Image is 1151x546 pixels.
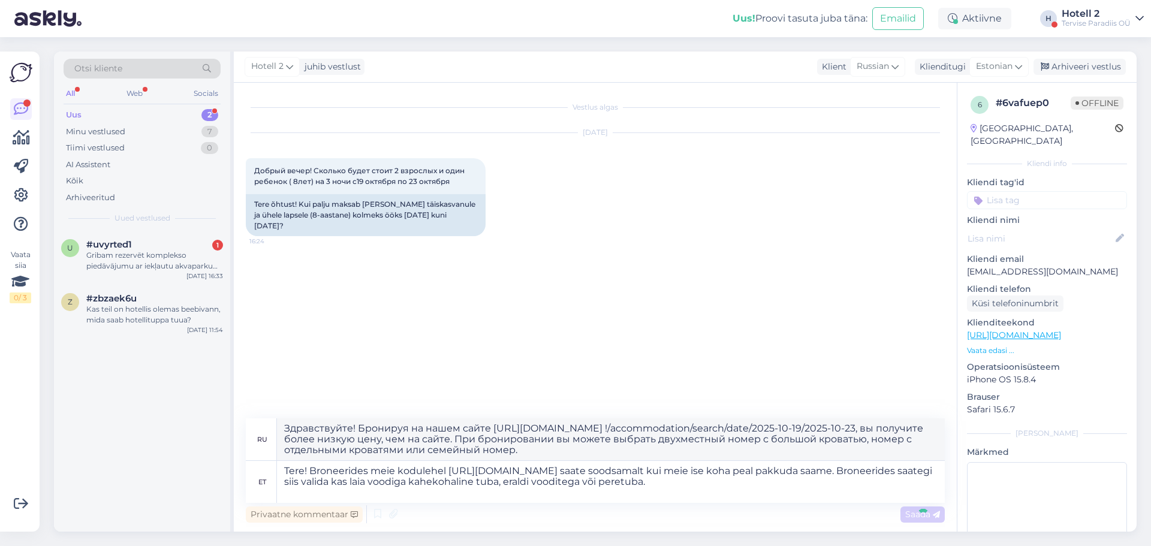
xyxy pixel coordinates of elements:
p: Märkmed [967,446,1127,458]
span: #uvyrted1 [86,239,132,250]
div: # 6vafuep0 [996,96,1071,110]
p: Vaata edasi ... [967,345,1127,356]
span: 16:24 [249,237,294,246]
p: Kliendi email [967,253,1127,266]
div: Küsi telefoninumbrit [967,295,1063,312]
div: Aktiivne [938,8,1011,29]
div: Socials [191,86,221,101]
p: Brauser [967,391,1127,403]
div: Minu vestlused [66,126,125,138]
a: Hotell 2Tervise Paradiis OÜ [1062,9,1144,28]
div: Vaata siia [10,249,31,303]
div: [DATE] 11:54 [187,325,223,334]
div: [DATE] [246,127,945,138]
p: Kliendi nimi [967,214,1127,227]
button: Emailid [872,7,924,30]
div: All [64,86,77,101]
span: Offline [1071,96,1123,110]
div: Hotell 2 [1062,9,1131,19]
div: Kliendi info [967,158,1127,169]
p: Operatsioonisüsteem [967,361,1127,373]
p: [EMAIL_ADDRESS][DOMAIN_NAME] [967,266,1127,278]
span: Estonian [976,60,1013,73]
div: 1 [212,240,223,251]
div: juhib vestlust [300,61,361,73]
span: #zbzaek6u [86,293,137,304]
div: 2 [201,109,218,121]
span: Добрый вечер! Сколько будет стоит 2 взрослых и один ребенок ( 8лет) на 3 ночи с19 октября по 23 о... [254,166,466,186]
span: Hotell 2 [251,60,284,73]
p: Safari 15.6.7 [967,403,1127,416]
div: [DATE] 16:33 [186,272,223,280]
input: Lisa tag [967,191,1127,209]
div: Web [124,86,145,101]
span: Russian [857,60,889,73]
div: Tiimi vestlused [66,142,125,154]
span: u [67,243,73,252]
div: Klient [817,61,846,73]
p: Klienditeekond [967,316,1127,329]
div: Kõik [66,175,83,187]
div: Tervise Paradiis OÜ [1062,19,1131,28]
p: iPhone OS 15.8.4 [967,373,1127,386]
div: H [1040,10,1057,27]
b: Uus! [733,13,755,24]
input: Lisa nimi [968,232,1113,245]
div: AI Assistent [66,159,110,171]
a: [URL][DOMAIN_NAME] [967,330,1061,340]
span: z [68,297,73,306]
div: Klienditugi [915,61,966,73]
div: Vestlus algas [246,102,945,113]
div: Arhiveeri vestlus [1034,59,1126,75]
span: 6 [978,100,982,109]
div: Kas teil on hotellis olemas beebivann, mida saab hotellituppa tuua? [86,304,223,325]
span: Uued vestlused [115,213,170,224]
div: 7 [201,126,218,138]
div: Arhiveeritud [66,192,115,204]
div: [PERSON_NAME] [967,428,1127,439]
p: Kliendi telefon [967,283,1127,295]
div: [GEOGRAPHIC_DATA], [GEOGRAPHIC_DATA] [971,122,1115,147]
div: Proovi tasuta juba täna: [733,11,867,26]
img: Askly Logo [10,61,32,84]
div: Uus [66,109,82,121]
div: Tere õhtust! Kui palju maksab [PERSON_NAME] täiskasvanule ja ühele lapsele (8-aastane) kolmeks öö... [246,194,486,236]
div: 0 / 3 [10,292,31,303]
span: Otsi kliente [74,62,122,75]
div: Gribam rezervēt komplekso piedāvājumu ar iekļautu akvaparku un nakšņošanu 3 personām. Kā rezervēt? [86,250,223,272]
div: 0 [201,142,218,154]
p: Kliendi tag'id [967,176,1127,189]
